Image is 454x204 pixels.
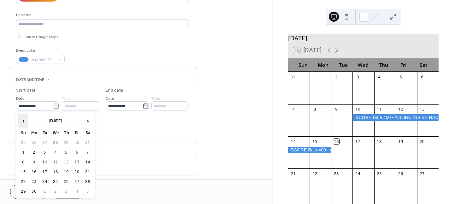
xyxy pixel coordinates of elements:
[40,158,50,167] td: 10
[290,171,296,177] div: 21
[312,139,317,144] div: 15
[40,187,50,196] td: 1
[355,74,361,80] div: 3
[18,167,28,177] td: 15
[333,58,353,72] div: Tue
[413,58,434,72] div: Sat
[333,171,339,177] div: 23
[16,76,44,83] span: Date and time
[29,177,39,186] td: 23
[288,147,331,153] div: SCORE Baja 400 - ALL INCLUSIVE RACE PROGRAM
[355,106,361,112] div: 10
[61,158,71,167] td: 12
[352,114,439,121] div: SCORE Baja 400 - ALL INCLUSIVE RACE PROGRAM
[61,128,71,138] th: Th
[312,74,317,80] div: 1
[355,139,361,144] div: 17
[398,74,404,80] div: 5
[376,171,382,177] div: 25
[18,138,28,147] td: 25
[29,148,39,157] td: 2
[72,167,82,177] td: 20
[83,177,93,186] td: 28
[151,95,160,102] span: Time
[31,57,55,63] span: #4A90E2FF
[353,58,374,72] div: Wed
[29,167,39,177] td: 16
[313,58,334,72] div: Mon
[50,128,61,138] th: We
[393,58,414,72] div: Fri
[290,74,296,80] div: 31
[19,115,28,127] span: ‹
[333,74,339,80] div: 2
[398,171,404,177] div: 26
[398,106,404,112] div: 12
[398,139,404,144] div: 19
[29,138,39,147] td: 26
[40,177,50,186] td: 24
[50,138,61,147] td: 28
[50,148,61,157] td: 4
[18,177,28,186] td: 22
[290,106,296,112] div: 7
[16,87,36,94] div: Start date
[83,187,93,196] td: 5
[373,58,393,72] div: Thu
[72,148,82,157] td: 6
[333,106,339,112] div: 9
[290,139,296,144] div: 14
[18,187,28,196] td: 29
[62,95,71,102] span: Time
[355,171,361,177] div: 24
[83,128,93,138] th: Sa
[106,95,114,102] span: Date
[50,177,61,186] td: 25
[312,106,317,112] div: 8
[293,58,313,72] div: Sun
[72,138,82,147] td: 30
[83,138,93,147] td: 31
[288,34,439,43] div: [DATE]
[40,148,50,157] td: 3
[50,187,61,196] td: 2
[83,158,93,167] td: 14
[376,106,382,112] div: 11
[61,187,71,196] td: 3
[29,114,82,128] th: [DATE]
[40,167,50,177] td: 17
[29,158,39,167] td: 9
[83,167,93,177] td: 21
[16,47,63,54] div: Event color
[376,74,382,80] div: 4
[72,128,82,138] th: Fr
[312,171,317,177] div: 22
[106,87,123,94] div: End date
[40,138,50,147] td: 27
[16,12,188,18] div: Location
[333,139,339,144] div: 16
[50,167,61,177] td: 18
[40,128,50,138] th: Tu
[61,138,71,147] td: 29
[83,148,93,157] td: 7
[61,177,71,186] td: 26
[72,158,82,167] td: 13
[72,177,82,186] td: 27
[376,139,382,144] div: 18
[10,185,49,199] button: Cancel
[29,128,39,138] th: Mo
[72,187,82,196] td: 4
[83,115,92,127] span: ›
[16,95,25,102] span: Date
[61,148,71,157] td: 5
[50,158,61,167] td: 11
[24,34,58,40] span: Link to Google Maps
[419,171,425,177] div: 27
[61,167,71,177] td: 19
[419,106,425,112] div: 13
[18,148,28,157] td: 1
[29,187,39,196] td: 30
[18,128,28,138] th: Su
